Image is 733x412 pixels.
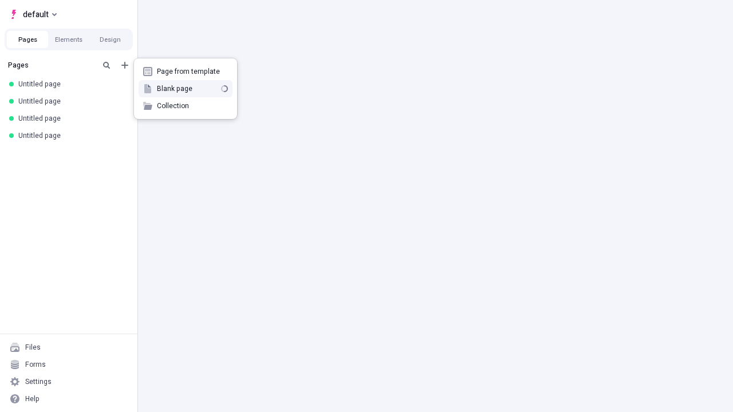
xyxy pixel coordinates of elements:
span: default [23,7,49,21]
button: Add new [118,58,132,72]
div: Untitled page [18,114,124,123]
button: Pages [7,31,48,48]
button: Design [89,31,131,48]
div: Untitled page [18,131,124,140]
button: Elements [48,31,89,48]
button: Select site [5,6,61,23]
div: Help [25,394,40,403]
div: Settings [25,377,52,386]
span: Page from template [157,67,228,76]
span: Blank page [157,84,216,93]
div: Untitled page [18,80,124,89]
div: Untitled page [18,97,124,106]
span: Collection [157,101,228,110]
div: Add new [134,58,237,119]
div: Files [25,343,41,352]
div: Forms [25,360,46,369]
div: Pages [8,61,95,70]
